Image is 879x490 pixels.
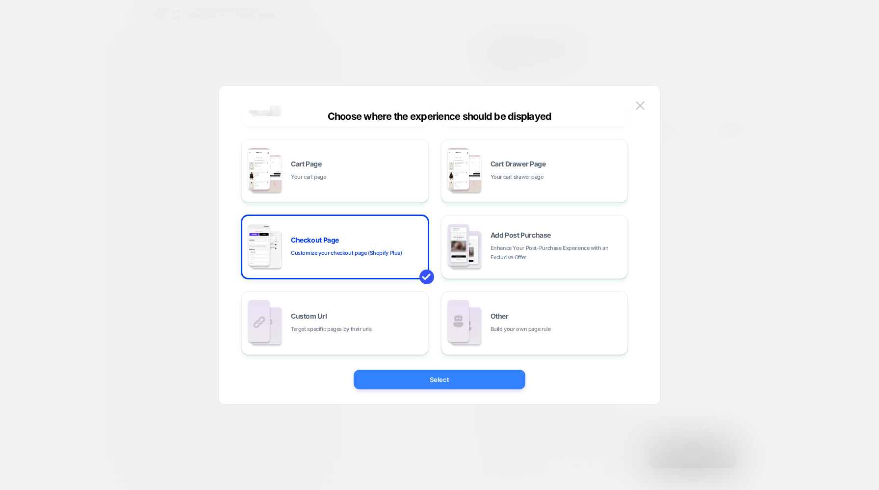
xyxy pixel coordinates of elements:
span: Cart Drawer Page [491,161,546,167]
span: Enhance Your Post-Purchase Experience with an Exclusive Offer [491,244,623,262]
span: Your cart drawer page [491,172,543,182]
img: close [636,101,645,109]
span: Build your own page rule [491,325,551,334]
span: Other [491,313,509,320]
span: Add Post Purchase [491,232,551,239]
div: Choose where the experience should be displayed [219,110,660,122]
button: Select [354,370,525,389]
